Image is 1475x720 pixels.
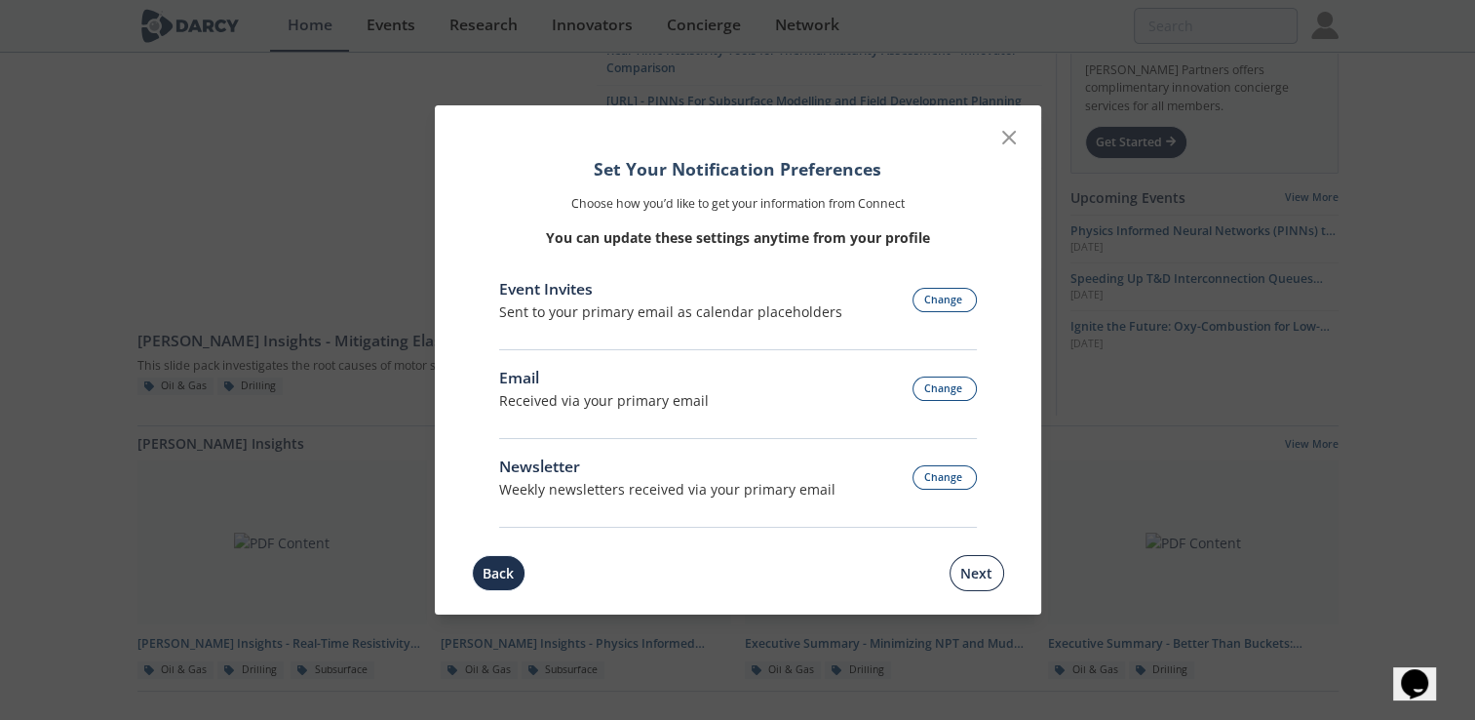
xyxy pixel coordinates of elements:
button: Change [912,377,977,401]
h1: Set Your Notification Preferences [499,156,977,181]
div: Newsletter [499,456,835,479]
button: Change [912,465,977,490]
button: Change [912,288,977,312]
p: Choose how you’d like to get your information from Connect [499,195,977,213]
div: Event Invites [499,278,842,301]
p: Received via your primary email [499,390,709,411]
button: Next [950,555,1004,591]
div: Email [499,367,709,390]
button: Back [472,555,525,591]
iframe: chat widget [1393,642,1456,700]
div: Sent to your primary email as calendar placeholders [499,301,842,322]
p: You can update these settings anytime from your profile [499,227,977,248]
div: Weekly newsletters received via your primary email [499,479,835,500]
